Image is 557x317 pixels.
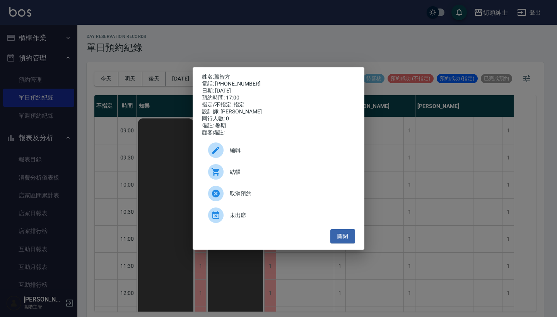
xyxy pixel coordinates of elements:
[202,183,355,204] div: 取消預約
[202,204,355,226] div: 未出席
[202,87,355,94] div: 日期: [DATE]
[202,101,355,108] div: 指定/不指定: 指定
[202,129,355,136] div: 顧客備註:
[230,211,349,219] span: 未出席
[202,122,355,129] div: 備註: 暑期
[202,115,355,122] div: 同行人數: 0
[202,108,355,115] div: 設計師: [PERSON_NAME]
[214,74,230,80] a: 蕭智方
[202,161,355,183] a: 結帳
[202,74,355,81] p: 姓名:
[330,229,355,243] button: 關閉
[230,190,349,198] span: 取消預約
[202,94,355,101] div: 預約時間: 17:00
[230,146,349,154] span: 編輯
[202,81,355,87] div: 電話: [PHONE_NUMBER]
[230,168,349,176] span: 結帳
[202,139,355,161] div: 編輯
